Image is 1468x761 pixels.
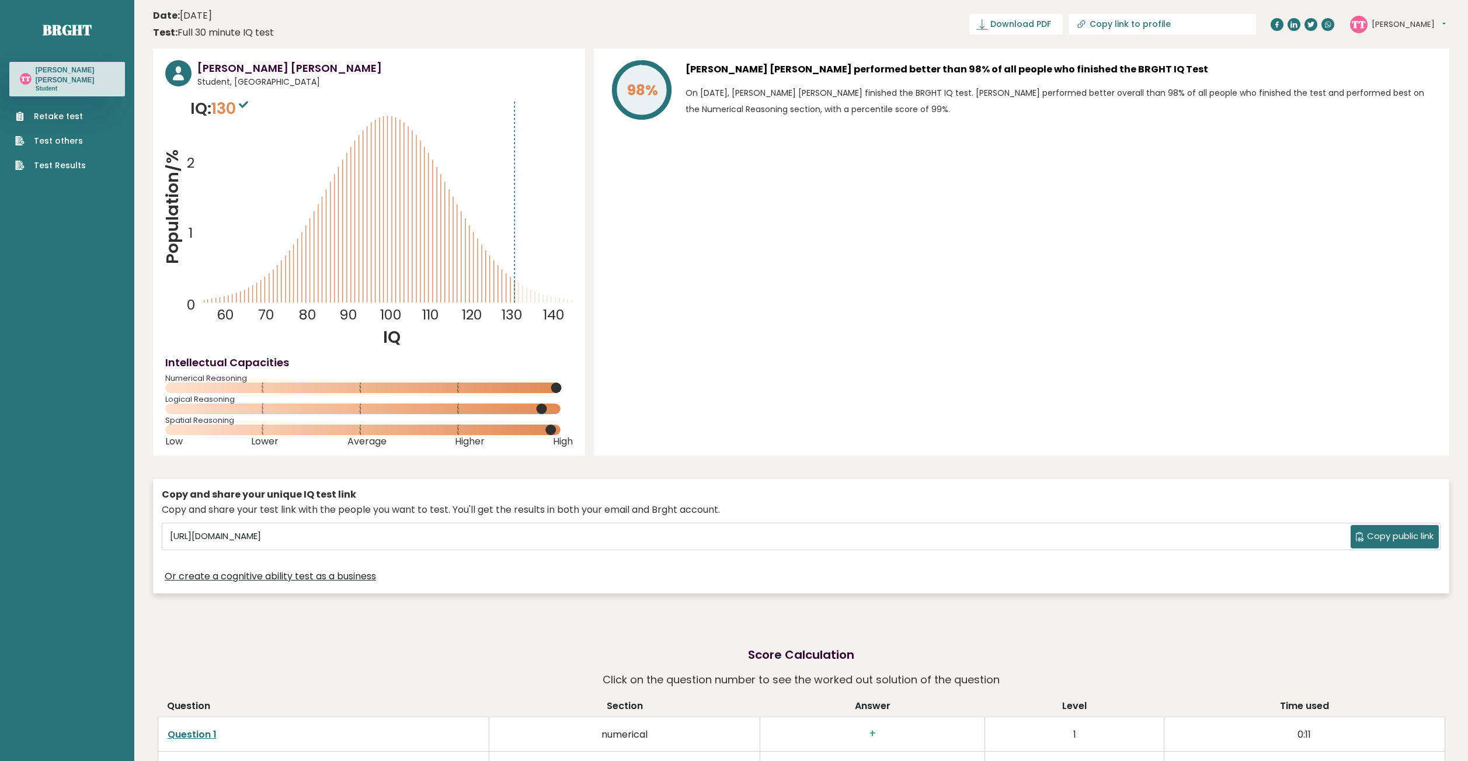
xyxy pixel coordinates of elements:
span: Low [165,439,183,444]
div: Copy and share your unique IQ test link [162,488,1441,502]
a: Test Results [15,159,86,172]
a: Download PDF [969,14,1063,34]
span: Numerical Reasoning [165,376,573,381]
a: Test others [15,135,86,147]
tspan: 80 [299,305,316,324]
span: Download PDF [990,18,1051,30]
tspan: Population/% [161,150,184,264]
a: Retake test [15,110,86,123]
b: Test: [153,26,178,39]
span: Student, [GEOGRAPHIC_DATA] [197,76,573,88]
p: Click on the question number to see the worked out solution of the question [603,669,1000,690]
p: On [DATE], [PERSON_NAME] [PERSON_NAME] finished the BRGHT IQ test. [PERSON_NAME] performed better... [686,85,1437,117]
th: Time used [1164,699,1445,717]
th: Answer [760,699,985,717]
b: Date: [153,9,180,22]
span: Lower [251,439,279,444]
div: Full 30 minute IQ test [153,26,274,40]
p: Student [36,85,114,93]
h2: Score Calculation [748,646,854,663]
a: Brght [43,20,92,39]
td: numerical [489,717,760,752]
p: IQ: [190,97,251,120]
tspan: 98% [627,80,658,100]
a: Or create a cognitive ability test as a business [165,569,376,583]
h3: + [770,728,975,740]
tspan: IQ [383,325,401,349]
tspan: 90 [339,305,357,324]
span: Higher [455,439,485,444]
tspan: 2 [187,153,194,172]
td: 0:11 [1164,717,1445,752]
h3: [PERSON_NAME] [PERSON_NAME] [197,60,573,76]
text: TT [21,74,30,83]
div: Copy and share your test link with the people you want to test. You'll get the results in both yo... [162,503,1441,517]
tspan: 100 [380,305,402,324]
span: Average [347,439,387,444]
h3: [PERSON_NAME] [PERSON_NAME] performed better than 98% of all people who finished the BRGHT IQ Test [686,60,1437,79]
h3: [PERSON_NAME] [PERSON_NAME] [36,65,114,85]
tspan: 120 [462,305,482,324]
span: Spatial Reasoning [165,418,573,423]
button: [PERSON_NAME] [1372,19,1446,30]
th: Level [985,699,1164,717]
td: 1 [985,717,1164,752]
h4: Intellectual Capacities [165,355,573,370]
tspan: 140 [543,305,565,324]
span: High [553,439,573,444]
button: Copy public link [1351,525,1439,548]
time: [DATE] [153,9,212,23]
tspan: 0 [187,295,196,314]
tspan: 130 [502,305,523,324]
tspan: 1 [189,223,193,242]
span: Copy public link [1367,530,1434,543]
text: TT [1352,17,1366,30]
span: Logical Reasoning [165,397,573,402]
th: Section [489,699,760,717]
tspan: 70 [258,305,274,324]
tspan: 110 [422,305,439,324]
th: Question [158,699,489,717]
tspan: 60 [217,305,234,324]
a: Question 1 [168,728,217,741]
span: 130 [211,98,251,119]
